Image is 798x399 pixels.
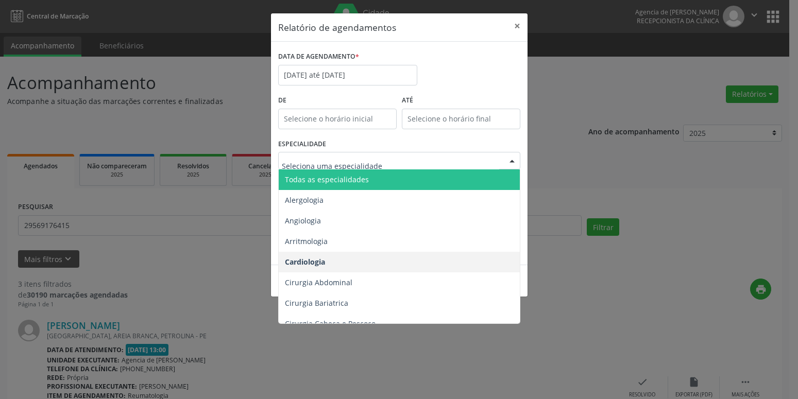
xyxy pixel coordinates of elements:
[285,319,376,328] span: Cirurgia Cabeça e Pescoço
[285,195,324,205] span: Alergologia
[278,21,396,34] h5: Relatório de agendamentos
[278,93,397,109] label: De
[278,49,359,65] label: DATA DE AGENDAMENTO
[285,236,328,246] span: Arritmologia
[278,136,326,152] label: ESPECIALIDADE
[507,13,528,39] button: Close
[285,277,352,287] span: Cirurgia Abdominal
[282,155,499,176] input: Seleciona uma especialidade
[285,216,321,225] span: Angiologia
[278,109,397,129] input: Selecione o horário inicial
[402,93,520,109] label: ATÉ
[285,298,348,308] span: Cirurgia Bariatrica
[278,65,417,85] input: Selecione uma data ou intervalo
[285,257,325,267] span: Cardiologia
[285,175,369,184] span: Todas as especialidades
[402,109,520,129] input: Selecione o horário final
